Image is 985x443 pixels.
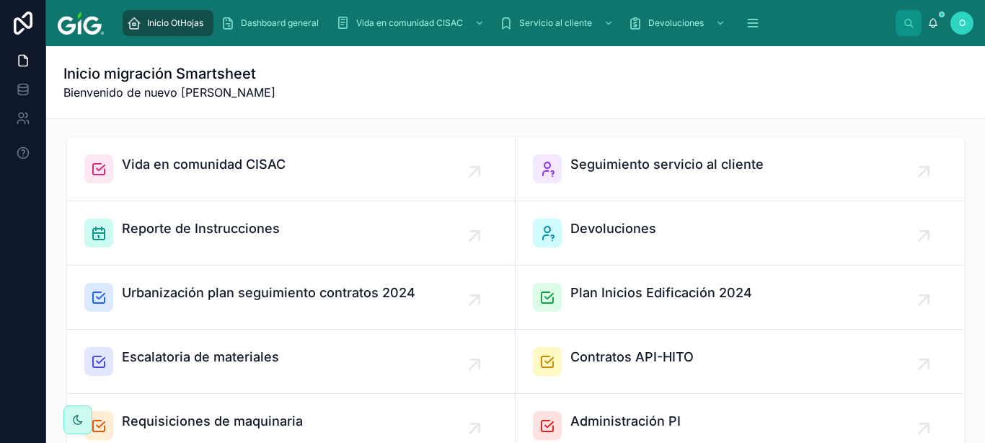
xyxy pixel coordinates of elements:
[332,10,492,36] a: Vida en comunidad CISAC
[63,63,275,84] h1: Inicio migración Smartsheet
[67,266,516,330] a: Urbanización plan seguimiento contratos 2024
[241,17,319,29] span: Dashboard general
[147,17,203,29] span: Inicio OtHojas
[519,17,592,29] span: Servicio al cliente
[495,10,621,36] a: Servicio al cliente
[570,154,764,175] span: Seguimiento servicio al cliente
[122,219,280,239] span: Reporte de Instrucciones
[123,10,213,36] a: Inicio OtHojas
[648,17,704,29] span: Devoluciones
[122,283,415,303] span: Urbanización plan seguimiento contratos 2024
[63,84,275,101] span: Bienvenido de nuevo [PERSON_NAME]
[216,10,329,36] a: Dashboard general
[122,411,303,431] span: Requisiciones de maquinaria
[58,12,104,35] img: App logo
[570,219,656,239] span: Devoluciones
[570,283,752,303] span: Plan Inicios Edificación 2024
[122,154,286,175] span: Vida en comunidad CISAC
[516,266,964,330] a: Plan Inicios Edificación 2024
[356,17,463,29] span: Vida en comunidad CISAC
[67,137,516,201] a: Vida en comunidad CISAC
[67,201,516,266] a: Reporte de Instrucciones
[115,7,896,39] div: scrollable content
[624,10,733,36] a: Devoluciones
[516,330,964,394] a: Contratos API-HITO
[570,347,694,367] span: Contratos API-HITO
[959,17,966,29] span: O
[122,347,279,367] span: Escalatoria de materiales
[516,137,964,201] a: Seguimiento servicio al cliente
[67,330,516,394] a: Escalatoria de materiales
[516,201,964,266] a: Devoluciones
[570,411,681,431] span: Administración PI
